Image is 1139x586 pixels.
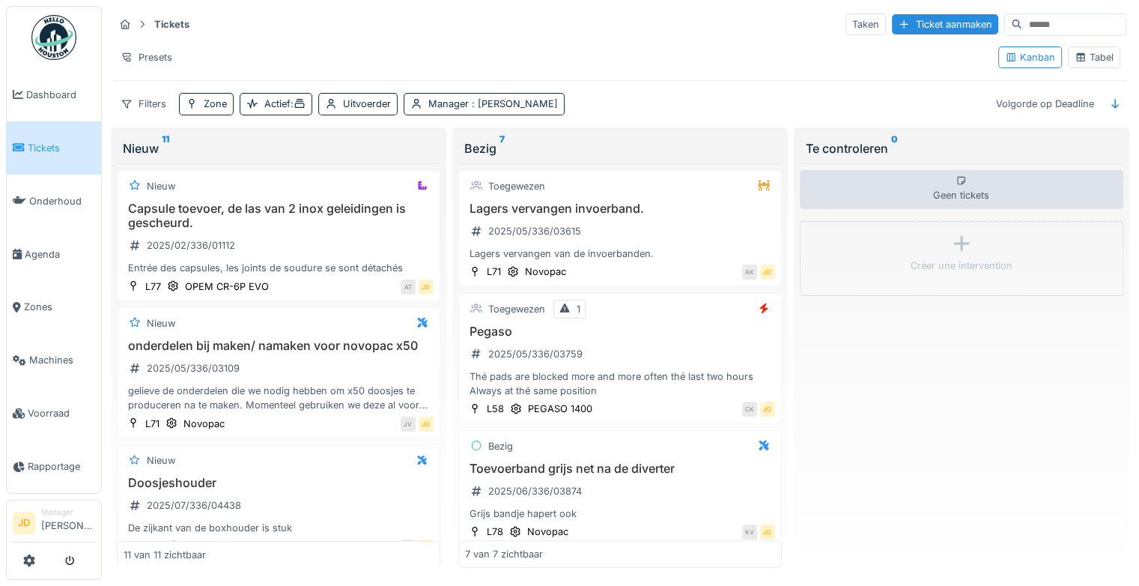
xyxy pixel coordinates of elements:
[7,281,101,334] a: Zones
[742,525,757,540] div: KV
[499,139,505,157] sup: 7
[147,361,240,375] div: 2025/05/336/03109
[7,334,101,387] a: Machines
[488,224,581,238] div: 2025/05/336/03615
[428,97,558,111] div: Manager
[124,384,434,412] div: gelieve de onderdelen die we nodig hebben om x50 doosjes te produceren na te maken. Momenteel geb...
[25,247,95,262] span: Agenda
[31,15,76,60] img: Badge_color-CXgf-gQk.svg
[577,302,580,316] div: 1
[760,265,775,280] div: JD
[525,265,566,279] div: Novopac
[401,417,416,432] div: JV
[742,265,757,280] div: AK
[123,139,434,157] div: Nieuw
[343,97,391,111] div: Uitvoerder
[145,540,162,554] div: L78
[1005,50,1055,64] div: Kanban
[465,247,775,261] div: Lagers vervangen van de invoerbanden.
[186,540,236,554] div: IMA C-900
[29,194,95,208] span: Onderhoud
[911,259,1012,273] div: Créer une intervention
[487,402,504,416] div: L58
[147,238,235,253] div: 2025/02/336/01112
[488,484,582,498] div: 2025/06/336/03874
[465,324,775,339] h3: Pegaso
[7,121,101,175] a: Tickets
[7,175,101,228] a: Onderhoud
[465,369,775,398] div: Thé pads are blocked more and more often thé last two hours Always at thé same position
[419,417,434,432] div: JD
[114,46,179,68] div: Presets
[41,507,95,518] div: Manager
[145,417,160,431] div: L71
[465,202,775,216] h3: Lagers vervangen invoerband.
[742,402,757,417] div: CK
[401,540,416,555] div: KV
[124,202,434,230] h3: Capsule toevoer, de las van 2 inox geleidingen is gescheurd.
[488,347,583,361] div: 2025/05/336/03759
[1075,50,1114,64] div: Tabel
[891,139,898,157] sup: 0
[13,507,95,543] a: JD Manager[PERSON_NAME]
[147,498,241,513] div: 2025/07/336/04438
[7,387,101,440] a: Voorraad
[7,68,101,121] a: Dashboard
[845,13,886,35] div: Taken
[24,300,95,314] span: Zones
[124,476,434,490] h3: Doosjeshouder
[892,14,998,34] div: Ticket aanmaken
[26,88,95,102] span: Dashboard
[28,406,95,420] span: Voorraad
[465,462,775,476] h3: Toevoerband grijs net na de diverter
[469,98,558,109] span: : [PERSON_NAME]
[147,316,175,330] div: Nieuw
[488,302,545,316] div: Toegewezen
[204,97,227,111] div: Zone
[464,139,776,157] div: Bezig
[147,453,175,468] div: Nieuw
[528,402,592,416] div: PEGASO 1400
[7,228,101,281] a: Agenda
[487,525,503,539] div: L78
[124,261,434,275] div: Entrée des capsules, les joints de soudure se sont détachés
[264,97,306,111] div: Actief
[28,459,95,474] span: Rapportage
[28,141,95,155] span: Tickets
[401,280,416,294] div: AT
[419,280,434,294] div: JD
[527,525,568,539] div: Novopac
[487,265,501,279] div: L71
[989,93,1101,115] div: Volgorde op Deadline
[13,512,35,534] li: JD
[488,439,513,453] div: Bezig
[124,521,434,535] div: De zijkant van de boxhouder is stuk
[124,547,206,561] div: 11 van 11 zichtbaar
[124,339,434,353] h3: onderdelen bij maken/ namaken voor novopac x50
[29,353,95,367] span: Machines
[760,402,775,417] div: JD
[291,98,306,109] span: :
[800,170,1123,209] div: Geen tickets
[465,507,775,521] div: Grijs bandje hapert ook
[162,139,169,157] sup: 11
[41,507,95,539] li: [PERSON_NAME]
[183,417,225,431] div: Novopac
[114,93,173,115] div: Filters
[465,547,543,561] div: 7 van 7 zichtbaar
[147,179,175,193] div: Nieuw
[806,139,1117,157] div: Te controleren
[148,17,195,31] strong: Tickets
[7,440,101,493] a: Rapportage
[760,525,775,540] div: JD
[145,280,161,294] div: L77
[488,179,545,193] div: Toegewezen
[419,540,434,555] div: JD
[185,280,269,294] div: OPEM CR-6P EVO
